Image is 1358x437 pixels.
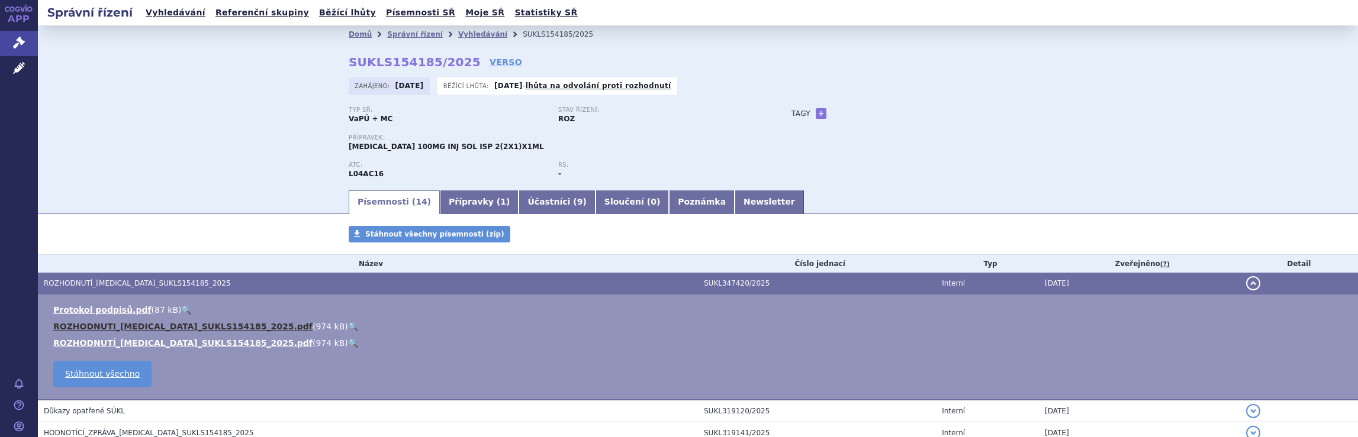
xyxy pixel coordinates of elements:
[1039,273,1240,294] td: [DATE]
[155,305,178,315] span: 87 kB
[53,337,1346,349] li: ( )
[181,305,191,315] a: 🔍
[669,190,735,214] a: Poznámka
[490,56,522,68] a: VERSO
[494,81,671,90] p: -
[936,255,1039,273] th: Typ
[596,190,669,214] a: Sloučení (0)
[349,115,392,123] strong: VaPÚ + MC
[316,322,345,331] span: 974 kB
[462,5,508,21] a: Moje SŘ
[349,143,544,151] span: [MEDICAL_DATA] 100MG INJ SOL ISP 2(2X1)X1ML
[53,338,313,348] a: ROZHODNUTÍ_[MEDICAL_DATA]_SUKLS154185_2025.pdf
[53,322,313,331] a: ROZHODNUTI_[MEDICAL_DATA]_SUKLS154185_2025.pdf
[142,5,209,21] a: Vyhledávání
[519,190,595,214] a: Účastníci (9)
[494,82,523,90] strong: [DATE]
[816,108,826,119] a: +
[53,321,1346,332] li: ( )
[387,30,443,38] a: Správní řízení
[44,407,125,415] span: Důkazy opatřené SÚKL
[316,338,345,348] span: 974 kB
[44,279,231,287] span: ROZHODNUTÍ_TREMFYA_SUKLS154185_2025
[348,338,358,348] a: 🔍
[1240,255,1358,273] th: Detail
[53,361,152,387] a: Stáhnout všechno
[500,197,506,206] span: 1
[1160,260,1170,268] abbr: (?)
[349,55,481,69] strong: SUKLS154185/2025
[349,134,768,141] p: Přípravek:
[348,322,358,331] a: 🔍
[458,30,507,38] a: Vyhledávání
[698,400,936,422] td: SUKL319120/2025
[511,5,581,21] a: Statistiky SŘ
[38,255,698,273] th: Název
[382,5,459,21] a: Písemnosti SŘ
[44,429,254,437] span: HODNOTÍCÍ_ZPRÁVA_TREMFYA_SUKLS154185_2025
[349,161,546,169] p: ATC:
[1039,400,1240,422] td: [DATE]
[698,273,936,294] td: SUKL347420/2025
[53,305,152,315] a: Protokol podpisů.pdf
[791,106,810,121] h3: Tagy
[558,161,756,169] p: RS:
[526,82,671,90] a: lhůta na odvolání proti rozhodnutí
[558,170,561,178] strong: -
[349,30,372,38] a: Domů
[355,81,392,90] span: Zahájeno:
[349,190,440,214] a: Písemnosti (14)
[1246,276,1260,290] button: detail
[735,190,804,214] a: Newsletter
[365,230,504,238] span: Stáhnout všechny písemnosti (zip)
[349,226,510,242] a: Stáhnout všechny písemnosti (zip)
[1246,404,1260,418] button: detail
[698,255,936,273] th: Číslo jednací
[349,170,384,178] strong: GUSELKUMAB
[558,115,575,123] strong: ROZ
[395,82,424,90] strong: [DATE]
[651,197,657,206] span: 0
[316,5,379,21] a: Běžící lhůty
[443,81,491,90] span: Běžící lhůta:
[38,4,142,21] h2: Správní řízení
[53,304,1346,316] li: ( )
[349,106,546,114] p: Typ SŘ:
[440,190,519,214] a: Přípravky (1)
[558,106,756,114] p: Stav řízení:
[523,25,609,43] li: SUKLS154185/2025
[942,279,965,287] span: Interní
[577,197,583,206] span: 9
[1039,255,1240,273] th: Zveřejněno
[942,429,965,437] span: Interní
[416,197,427,206] span: 14
[212,5,313,21] a: Referenční skupiny
[942,407,965,415] span: Interní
